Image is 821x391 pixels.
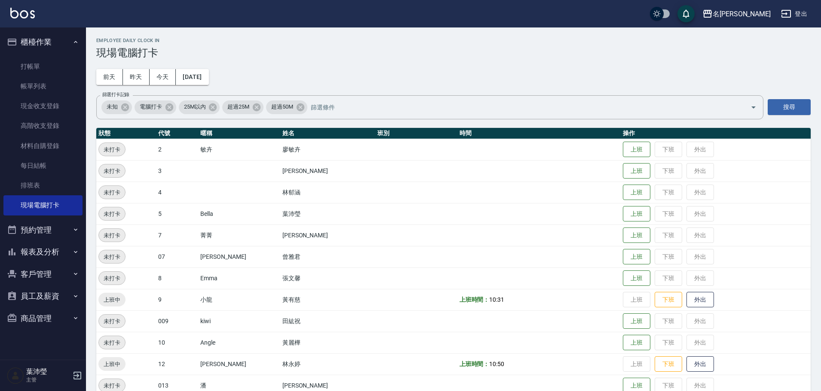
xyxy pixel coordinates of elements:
[99,274,125,283] span: 未打卡
[198,128,280,139] th: 暱稱
[768,99,811,115] button: 搜尋
[280,128,376,139] th: 姓名
[3,195,83,215] a: 現場電腦打卡
[266,103,298,111] span: 超過50M
[280,289,376,310] td: 黃有慈
[280,310,376,332] td: 田紘祝
[101,100,132,114] div: 未知
[99,188,125,197] span: 未打卡
[96,128,156,139] th: 狀態
[135,100,176,114] div: 電腦打卡
[280,267,376,289] td: 張文馨
[156,182,199,203] td: 4
[621,128,811,139] th: 操作
[99,167,125,176] span: 未打卡
[655,292,682,308] button: 下班
[156,128,199,139] th: 代號
[99,252,125,261] span: 未打卡
[778,6,811,22] button: 登出
[198,224,280,246] td: 菁菁
[10,8,35,18] img: Logo
[96,69,123,85] button: 前天
[99,338,125,347] span: 未打卡
[623,270,650,286] button: 上班
[280,224,376,246] td: [PERSON_NAME]
[99,317,125,326] span: 未打卡
[623,142,650,158] button: 上班
[3,307,83,330] button: 商品管理
[457,128,621,139] th: 時間
[7,367,24,384] img: Person
[3,285,83,307] button: 員工及薪資
[98,360,126,369] span: 上班中
[156,224,199,246] td: 7
[460,361,490,367] b: 上班時間：
[3,241,83,263] button: 報表及分析
[699,5,774,23] button: 名[PERSON_NAME]
[96,47,811,59] h3: 現場電腦打卡
[3,31,83,53] button: 櫃檯作業
[747,100,760,114] button: Open
[156,289,199,310] td: 9
[280,182,376,203] td: 林郁涵
[150,69,176,85] button: 今天
[375,128,457,139] th: 班別
[156,310,199,332] td: 009
[623,313,650,329] button: 上班
[3,156,83,176] a: 每日結帳
[623,206,650,222] button: 上班
[3,96,83,116] a: 現金收支登錄
[176,69,208,85] button: [DATE]
[99,209,125,218] span: 未打卡
[222,100,263,114] div: 超過25M
[156,332,199,353] td: 10
[198,289,280,310] td: 小龍
[280,246,376,267] td: 曾雅君
[623,163,650,179] button: 上班
[686,292,714,308] button: 外出
[3,176,83,195] a: 排班表
[156,267,199,289] td: 8
[99,231,125,240] span: 未打卡
[280,332,376,353] td: 黃麗樺
[26,376,70,384] p: 主管
[98,295,126,304] span: 上班中
[623,227,650,243] button: 上班
[655,356,682,372] button: 下班
[198,203,280,224] td: Bella
[156,353,199,375] td: 12
[99,145,125,154] span: 未打卡
[623,249,650,265] button: 上班
[123,69,150,85] button: 昨天
[266,100,307,114] div: 超過50M
[222,103,254,111] span: 超過25M
[489,361,504,367] span: 10:50
[280,353,376,375] td: 林永婷
[156,160,199,182] td: 3
[623,185,650,200] button: 上班
[156,139,199,160] td: 2
[101,103,123,111] span: 未知
[102,91,129,98] label: 篩選打卡記錄
[309,100,735,115] input: 篩選條件
[198,332,280,353] td: Angle
[198,353,280,375] td: [PERSON_NAME]
[26,367,70,376] h5: 葉沛瑩
[156,246,199,267] td: 07
[135,103,167,111] span: 電腦打卡
[280,139,376,160] td: 廖敏卉
[156,203,199,224] td: 5
[3,263,83,285] button: 客戶管理
[280,203,376,224] td: 葉沛瑩
[460,296,490,303] b: 上班時間：
[3,219,83,241] button: 預約管理
[686,356,714,372] button: 外出
[3,136,83,156] a: 材料自購登錄
[280,160,376,182] td: [PERSON_NAME]
[99,381,125,390] span: 未打卡
[3,76,83,96] a: 帳單列表
[198,139,280,160] td: 敏卉
[3,57,83,76] a: 打帳單
[179,100,220,114] div: 25M以內
[623,335,650,351] button: 上班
